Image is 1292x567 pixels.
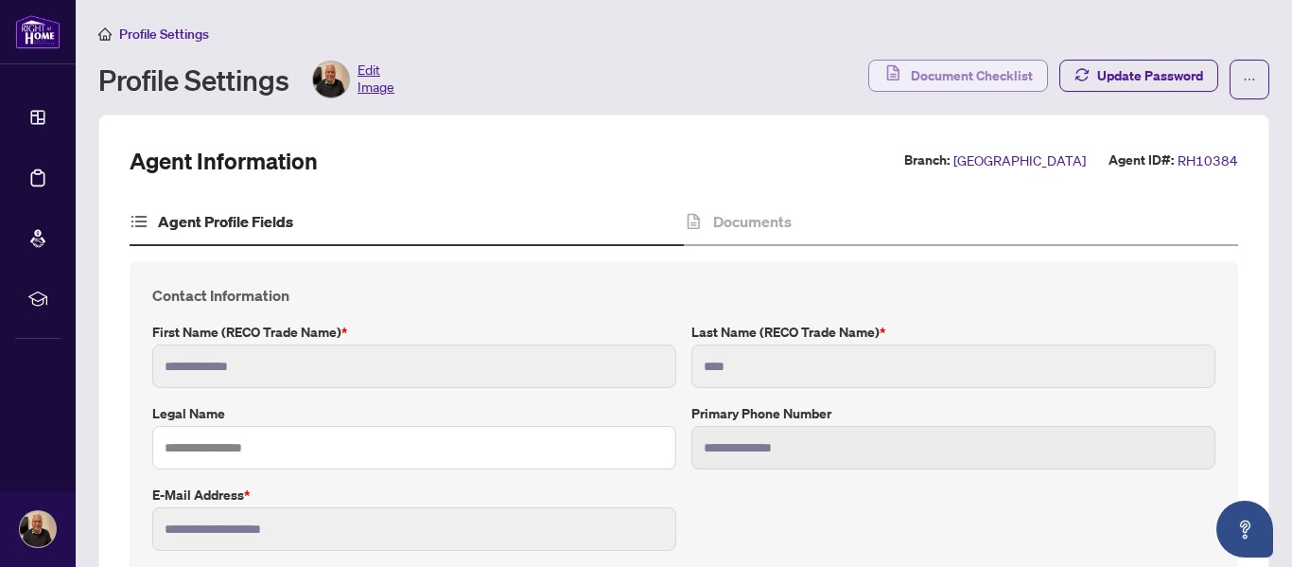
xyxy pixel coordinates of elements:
[691,403,1215,424] label: Primary Phone Number
[358,61,394,98] span: Edit Image
[868,60,1048,92] button: Document Checklist
[691,322,1215,343] label: Last Name (RECO Trade Name)
[15,14,61,49] img: logo
[152,485,676,505] label: E-mail Address
[98,61,394,98] div: Profile Settings
[1059,60,1218,92] button: Update Password
[130,146,318,176] h2: Agent Information
[119,26,209,43] span: Profile Settings
[713,210,792,233] h4: Documents
[904,150,950,171] label: Branch:
[313,62,349,97] img: Profile Icon
[152,403,676,424] label: Legal Name
[1097,61,1203,91] span: Update Password
[1109,150,1174,171] label: Agent ID#:
[152,322,676,343] label: First Name (RECO Trade Name)
[1243,73,1256,86] span: ellipsis
[1216,501,1273,558] button: Open asap
[20,511,56,547] img: Profile Icon
[98,27,112,41] span: home
[953,150,1086,171] span: [GEOGRAPHIC_DATA]
[911,61,1033,91] span: Document Checklist
[1178,150,1238,171] span: RH10384
[152,284,1215,307] h4: Contact Information
[158,210,293,233] h4: Agent Profile Fields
